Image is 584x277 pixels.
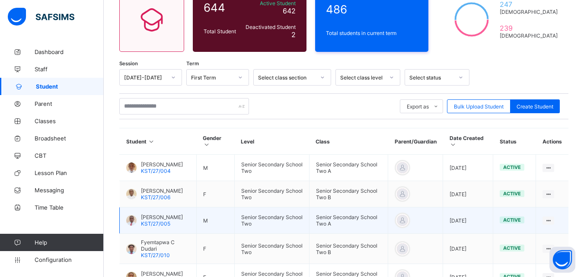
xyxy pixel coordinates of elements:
th: Parent/Guardian [388,128,443,155]
span: Create Student [517,103,553,110]
span: KST/27/004 [141,168,171,174]
span: active [503,164,521,170]
td: Senior Secondary School Two B [309,181,388,207]
span: Configuration [35,256,103,263]
span: KST/27/005 [141,220,170,227]
span: 486 [326,3,418,16]
th: Level [234,128,309,155]
span: active [503,245,521,251]
div: [DATE]-[DATE] [124,74,166,81]
th: Date Created [443,128,493,155]
td: Senior Secondary School Two [234,207,309,234]
i: Sort in Ascending Order [203,141,210,148]
i: Sort in Ascending Order [148,138,155,145]
span: [PERSON_NAME] [141,271,183,277]
span: Messaging [35,187,104,194]
i: Sort in Ascending Order [450,141,457,148]
span: 2 [291,30,296,39]
span: Export as [407,103,429,110]
span: CBT [35,152,104,159]
td: [DATE] [443,207,493,234]
div: Select class level [340,74,384,81]
td: Senior Secondary School Two [234,181,309,207]
span: Parent [35,100,104,107]
span: Lesson Plan [35,169,104,176]
td: Senior Secondary School Two B [309,234,388,264]
span: 644 [204,1,239,14]
span: KST/27/010 [141,252,170,258]
span: 642 [283,6,296,15]
th: Status [493,128,536,155]
span: [PERSON_NAME] [141,188,183,194]
span: [PERSON_NAME] [141,214,183,220]
td: Senior Secondary School Two [234,155,309,181]
th: Student [120,128,197,155]
span: active [503,217,521,223]
span: Staff [35,66,104,73]
td: [DATE] [443,234,493,264]
span: Deactivated Student [244,24,296,30]
div: Select class section [258,74,315,81]
th: Class [309,128,388,155]
span: [DEMOGRAPHIC_DATA] [500,32,558,39]
td: [DATE] [443,155,493,181]
td: Senior Secondary School Two A [309,207,388,234]
td: [DATE] [443,181,493,207]
th: Actions [536,128,568,155]
div: Total Student [201,26,242,37]
span: Broadsheet [35,135,104,142]
span: [PERSON_NAME] [141,161,183,168]
td: Senior Secondary School Two [234,234,309,264]
span: Classes [35,118,104,124]
td: M [196,207,234,234]
span: Fyemtapwa C Dudari [141,239,190,252]
td: F [196,181,234,207]
span: Bulk Upload Student [454,103,504,110]
span: KST/27/006 [141,194,170,201]
span: Term [186,60,199,67]
span: Help [35,239,103,246]
span: Session [119,60,138,67]
div: Select status [409,74,453,81]
th: Gender [196,128,234,155]
div: First Term [191,74,233,81]
button: Open asap [549,247,575,273]
span: Student [36,83,104,90]
td: M [196,155,234,181]
span: [DEMOGRAPHIC_DATA] [500,9,558,15]
span: Total students in current term [326,30,418,36]
td: Senior Secondary School Two A [309,155,388,181]
span: Time Table [35,204,104,211]
td: F [196,234,234,264]
span: active [503,191,521,197]
span: 239 [500,24,558,32]
img: safsims [8,8,74,26]
span: Dashboard [35,48,104,55]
